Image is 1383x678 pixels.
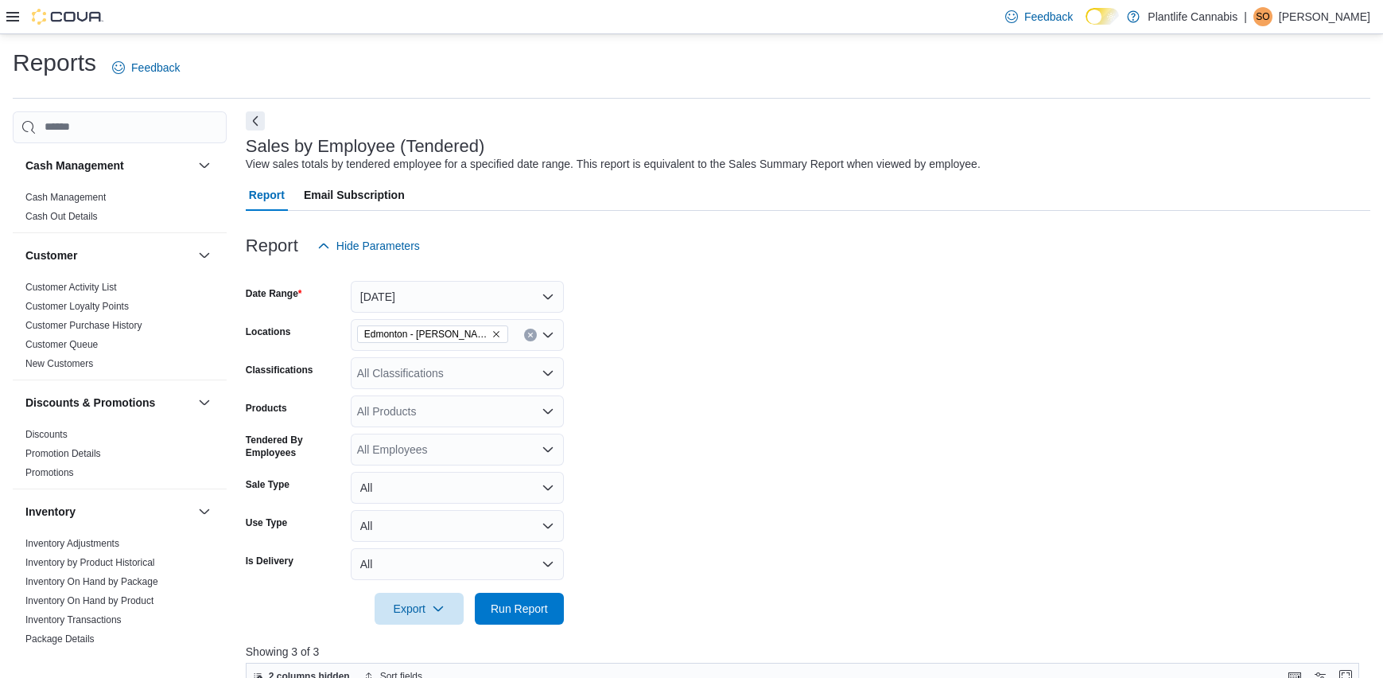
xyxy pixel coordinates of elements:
[25,538,119,549] a: Inventory Adjustments
[25,192,106,203] a: Cash Management
[246,156,981,173] div: View sales totals by tendered employee for a specified date range. This report is equivalent to t...
[351,548,564,580] button: All
[195,156,214,175] button: Cash Management
[491,329,501,339] button: Remove Edmonton - Terra Losa from selection in this group
[25,395,155,411] h3: Discounts & Promotions
[1244,7,1247,26] p: |
[25,575,158,588] span: Inventory On Hand by Package
[25,338,98,351] span: Customer Queue
[1253,7,1272,26] div: Shaylene Orbeck
[25,429,68,440] a: Discounts
[25,211,98,222] a: Cash Out Details
[195,502,214,521] button: Inventory
[25,557,155,568] a: Inventory by Product Historical
[311,230,426,262] button: Hide Parameters
[351,281,564,313] button: [DATE]
[542,367,554,380] button: Open list of options
[25,282,117,293] a: Customer Activity List
[246,434,344,459] label: Tendered By Employees
[491,601,548,617] span: Run Report
[304,179,405,211] span: Email Subscription
[364,326,488,342] span: Edmonton - [PERSON_NAME]
[195,246,214,265] button: Customer
[246,236,298,255] h3: Report
[25,247,77,263] h3: Customer
[32,9,103,25] img: Cova
[25,504,192,520] button: Inventory
[25,614,122,625] a: Inventory Transactions
[1086,8,1119,25] input: Dark Mode
[25,466,74,479] span: Promotions
[542,329,554,341] button: Open list of options
[25,467,74,478] a: Promotions
[195,393,214,412] button: Discounts & Promotions
[25,447,101,460] span: Promotion Details
[246,516,287,529] label: Use Type
[246,555,293,567] label: Is Delivery
[542,443,554,456] button: Open list of options
[13,47,96,79] h1: Reports
[542,405,554,418] button: Open list of options
[246,364,313,376] label: Classifications
[25,633,95,645] span: Package Details
[336,238,420,254] span: Hide Parameters
[25,301,129,312] a: Customer Loyalty Points
[1279,7,1370,26] p: [PERSON_NAME]
[25,319,142,332] span: Customer Purchase History
[25,247,192,263] button: Customer
[25,358,93,369] a: New Customers
[13,425,227,489] div: Discounts & Promotions
[1256,7,1269,26] span: SO
[25,158,192,173] button: Cash Management
[375,593,464,625] button: Export
[246,137,485,156] h3: Sales by Employee (Tendered)
[1148,7,1237,26] p: Plantlife Cannabis
[25,300,129,313] span: Customer Loyalty Points
[13,188,227,232] div: Cash Management
[25,614,122,626] span: Inventory Transactions
[25,504,76,520] h3: Inventory
[25,281,117,294] span: Customer Activity List
[25,594,153,607] span: Inventory On Hand by Product
[246,111,265,131] button: Next
[25,576,158,587] a: Inventory On Hand by Package
[25,395,192,411] button: Discounts & Promotions
[25,210,98,223] span: Cash Out Details
[1024,9,1073,25] span: Feedback
[25,191,106,204] span: Cash Management
[246,402,287,415] label: Products
[246,478,289,491] label: Sale Type
[25,320,142,331] a: Customer Purchase History
[25,633,95,645] a: Package Details
[249,179,285,211] span: Report
[25,537,119,550] span: Inventory Adjustments
[246,287,302,300] label: Date Range
[246,644,1370,660] p: Showing 3 of 3
[25,158,124,173] h3: Cash Management
[384,593,454,625] span: Export
[25,339,98,350] a: Customer Queue
[999,1,1079,33] a: Feedback
[25,428,68,441] span: Discounts
[25,448,101,459] a: Promotion Details
[357,325,508,343] span: Edmonton - Terra Losa
[246,325,291,338] label: Locations
[131,60,180,76] span: Feedback
[25,357,93,370] span: New Customers
[25,556,155,569] span: Inventory by Product Historical
[475,593,564,625] button: Run Report
[25,595,153,606] a: Inventory On Hand by Product
[351,472,564,504] button: All
[13,278,227,380] div: Customer
[524,329,537,341] button: Clear input
[351,510,564,542] button: All
[106,52,186,84] a: Feedback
